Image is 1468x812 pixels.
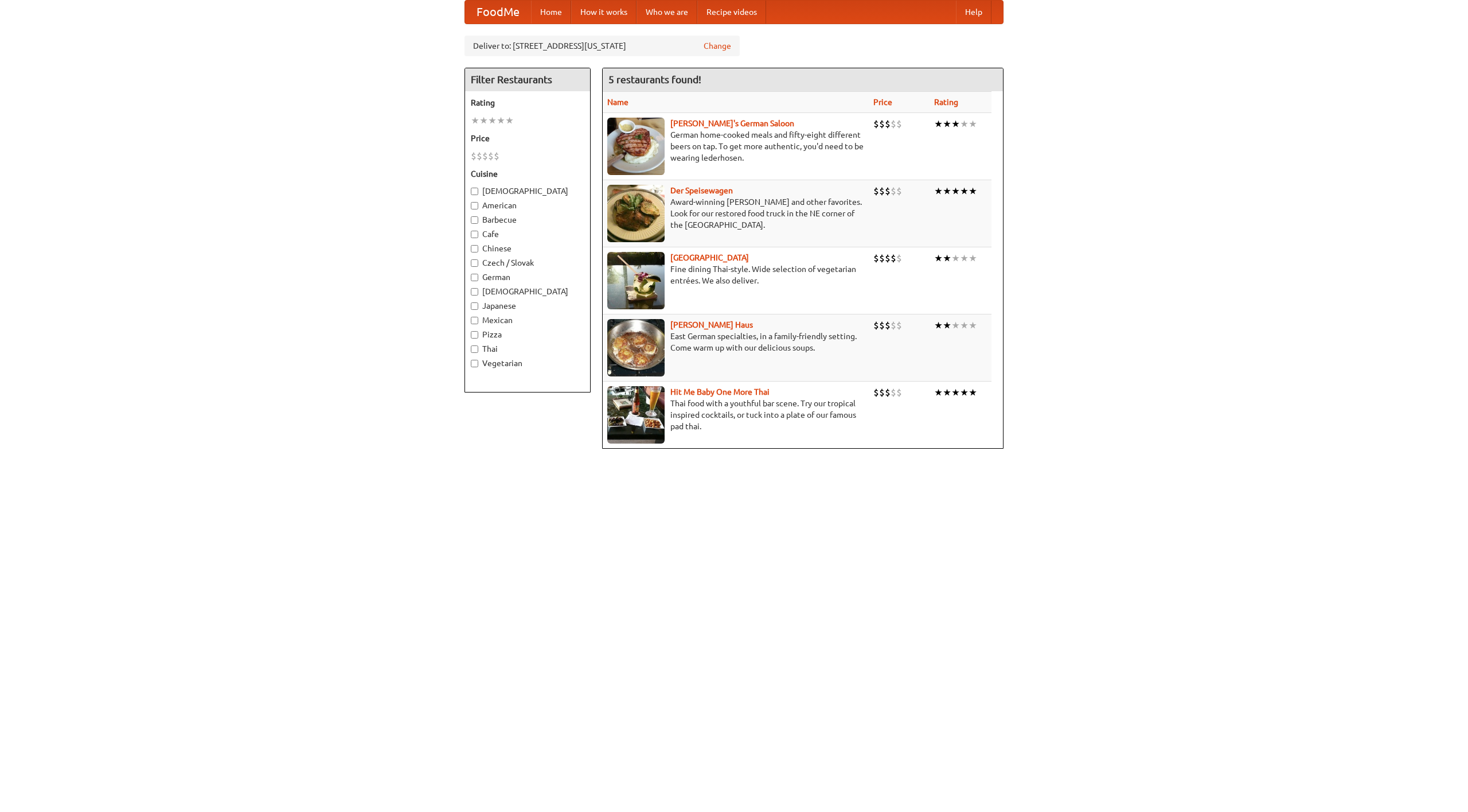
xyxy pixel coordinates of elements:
[896,118,902,130] li: $
[891,319,896,332] li: $
[670,320,753,329] a: [PERSON_NAME] Haus
[885,319,891,332] li: $
[873,386,879,399] li: $
[951,252,960,265] li: ★
[943,185,951,197] li: ★
[471,274,478,281] input: German
[471,331,478,339] input: Pizza
[488,114,497,127] li: ★
[960,252,969,265] li: ★
[960,185,969,197] li: ★
[969,386,977,399] li: ★
[497,114,505,127] li: ★
[471,216,478,224] input: Barbecue
[471,259,478,267] input: Czech / Slovak
[960,118,969,130] li: ★
[505,114,514,127] li: ★
[471,343,584,355] label: Thai
[879,185,885,197] li: $
[951,185,960,197] li: ★
[670,253,749,262] a: [GEOGRAPHIC_DATA]
[704,40,731,52] a: Change
[531,1,571,24] a: Home
[471,329,584,340] label: Pizza
[873,319,879,332] li: $
[607,252,665,309] img: satay.jpg
[607,185,665,242] img: speisewagen.jpg
[697,1,766,24] a: Recipe videos
[896,386,902,399] li: $
[885,252,891,265] li: $
[607,319,665,376] img: kohlhaus.jpg
[896,185,902,197] li: $
[885,386,891,399] li: $
[607,129,864,164] p: German home-cooked meals and fifty-eight different beers on tap. To get more authentic, you'd nee...
[464,36,740,56] div: Deliver to: [STREET_ADDRESS][US_STATE]
[471,288,478,296] input: [DEMOGRAPHIC_DATA]
[885,118,891,130] li: $
[969,185,977,197] li: ★
[482,150,488,162] li: $
[943,319,951,332] li: ★
[471,360,478,367] input: Vegetarian
[471,243,584,254] label: Chinese
[960,319,969,332] li: ★
[969,118,977,130] li: ★
[934,319,943,332] li: ★
[934,98,958,107] a: Rating
[471,231,478,238] input: Cafe
[465,1,531,24] a: FoodMe
[969,252,977,265] li: ★
[873,98,892,107] a: Price
[607,398,864,432] p: Thai food with a youthful bar scene. Try our tropical inspired cocktails, or tuck into a plate of...
[488,150,494,162] li: $
[879,252,885,265] li: $
[956,1,991,24] a: Help
[471,188,478,195] input: [DEMOGRAPHIC_DATA]
[891,118,896,130] li: $
[934,252,943,265] li: ★
[607,98,628,107] a: Name
[943,252,951,265] li: ★
[471,271,584,283] label: German
[891,386,896,399] li: $
[879,319,885,332] li: $
[670,186,733,195] a: Der Speisewagen
[471,245,478,252] input: Chinese
[607,196,864,231] p: Award-winning [PERSON_NAME] and other favorites. Look for our restored food truck in the NE corne...
[896,252,902,265] li: $
[471,358,584,369] label: Vegetarian
[471,345,478,353] input: Thai
[471,314,584,326] label: Mexican
[896,319,902,332] li: $
[934,118,943,130] li: ★
[873,252,879,265] li: $
[637,1,697,24] a: Who we are
[670,387,770,397] a: Hit Me Baby One More Thai
[934,185,943,197] li: ★
[951,118,960,130] li: ★
[471,286,584,297] label: [DEMOGRAPHIC_DATA]
[471,300,584,312] label: Japanese
[891,185,896,197] li: $
[873,118,879,130] li: $
[477,150,482,162] li: $
[885,185,891,197] li: $
[943,118,951,130] li: ★
[607,331,864,353] p: East German specialties, in a family-friendly setting. Come warm up with our delicious soups.
[471,214,584,226] label: Barbecue
[951,386,960,399] li: ★
[471,302,478,310] input: Japanese
[670,119,794,128] a: [PERSON_NAME]'s German Saloon
[969,319,977,332] li: ★
[934,386,943,399] li: ★
[571,1,637,24] a: How it works
[471,257,584,269] label: Czech / Slovak
[607,263,864,286] p: Fine dining Thai-style. Wide selection of vegetarian entrées. We also deliver.
[471,228,584,240] label: Cafe
[471,150,477,162] li: $
[943,386,951,399] li: ★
